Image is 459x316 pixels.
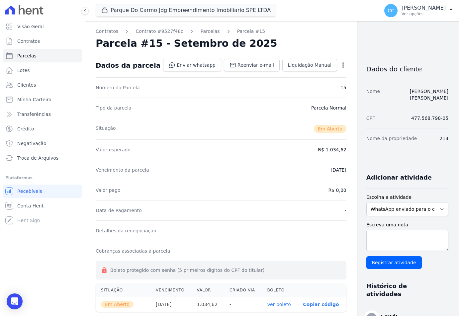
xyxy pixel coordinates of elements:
h3: Histórico de atividades [366,282,443,298]
span: Clientes [17,82,36,88]
span: CC [388,8,394,13]
dt: Valor pago [96,187,121,194]
span: Conta Hent [17,202,44,209]
input: Registrar atividade [366,256,422,269]
dt: Nome da propriedade [366,135,417,142]
th: 1.034,62 [192,297,224,312]
span: Em Aberto [101,301,134,308]
dt: CPF [366,115,375,121]
dt: Cobranças associadas à parcela [96,248,170,254]
div: Plataformas [5,174,79,182]
span: Crédito [17,125,34,132]
span: Lotes [17,67,30,74]
a: [PERSON_NAME] [PERSON_NAME] [410,89,448,101]
span: Recebíveis [17,188,42,195]
dd: - [345,207,346,214]
div: Open Intercom Messenger [7,293,23,309]
a: Reenviar e-mail [224,59,280,71]
a: Clientes [3,78,82,92]
button: CC [PERSON_NAME] Ver opções [379,1,459,20]
th: [DATE] [150,297,191,312]
span: Reenviar e-mail [237,62,274,68]
h3: Dados do cliente [366,65,448,73]
button: Parque Do Carmo Jdg Empreendimento Imobiliario SPE LTDA [96,4,276,17]
p: Ver opções [402,11,446,17]
dt: Tipo da parcela [96,105,132,111]
p: [PERSON_NAME] [402,5,446,11]
span: Em Aberto [314,125,346,133]
th: Valor [192,283,224,297]
a: Parcela #15 [237,28,265,35]
a: Contrato #9527f48c [136,28,183,35]
th: Situação [96,283,150,297]
a: Lotes [3,64,82,77]
th: Vencimento [150,283,191,297]
span: Minha Carteira [17,96,51,103]
dt: Vencimento da parcela [96,167,149,173]
span: Liquidação Manual [288,62,331,68]
dt: Nome [366,88,380,101]
dt: Detalhes da renegociação [96,227,156,234]
dd: 15 [340,84,346,91]
dd: [DATE] [330,167,346,173]
dt: Data de Pagamento [96,207,142,214]
h3: Adicionar atividade [366,174,432,182]
dd: 213 [439,135,448,142]
th: - [224,297,262,312]
a: Ver boleto [267,302,291,307]
nav: Breadcrumb [96,28,346,35]
button: Copiar código [303,302,339,307]
span: Transferências [17,111,51,118]
dd: 477.568.798-05 [411,115,448,121]
dd: - [345,227,346,234]
dt: Situação [96,125,116,133]
dt: Valor esperado [96,146,131,153]
span: Boleto protegido com senha (5 primeiros dígitos do CPF do titular) [110,268,264,273]
dd: R$ 0,00 [328,187,346,194]
dt: Número da Parcela [96,84,140,91]
label: Escolha a atividade [366,194,448,201]
a: Transferências [3,108,82,121]
a: Troca de Arquivos [3,151,82,165]
label: Escreva uma nota [366,221,448,228]
a: Crédito [3,122,82,135]
a: Minha Carteira [3,93,82,106]
div: Dados da parcela [96,61,160,69]
th: Criado via [224,283,262,297]
span: Contratos [17,38,40,44]
a: Visão Geral [3,20,82,33]
h2: Parcela #15 - Setembro de 2025 [96,38,277,49]
span: Visão Geral [17,23,44,30]
dd: Parcela Normal [311,105,346,111]
a: Recebíveis [3,185,82,198]
a: Negativação [3,137,82,150]
a: Parcelas [3,49,82,62]
a: Parcelas [201,28,220,35]
a: Liquidação Manual [282,59,337,71]
a: Enviar whatsapp [163,59,221,71]
a: Conta Hent [3,199,82,212]
span: Negativação [17,140,46,147]
dd: R$ 1.034,62 [318,146,346,153]
th: Boleto [262,283,298,297]
span: Parcelas [17,52,37,59]
a: Contratos [96,28,118,35]
span: Troca de Arquivos [17,155,58,161]
a: Contratos [3,35,82,48]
